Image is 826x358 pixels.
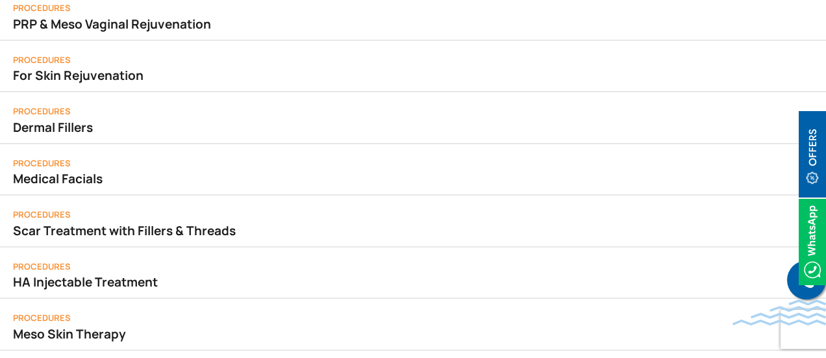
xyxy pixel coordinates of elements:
[13,312,71,324] span: Procedures
[13,2,71,14] span: Procedures
[800,335,810,345] img: up-blue-arrow.svg
[13,273,813,291] a: HA Injectable Treatment
[13,54,71,66] span: Procedures
[13,325,813,343] a: Meso Skin Therapy
[13,261,71,272] span: Procedures
[13,15,813,33] a: PRP & Meso Vaginal Rejuvenation
[799,199,826,285] img: Whatsappicon
[13,105,71,117] span: Procedures
[732,300,826,326] img: bluewave
[13,157,71,169] span: Procedures
[13,170,813,188] a: Medical Facials
[13,118,813,136] a: Dermal Fillers
[13,209,71,220] span: Procedures
[13,66,813,84] a: For Skin Rejuvenation
[13,222,813,240] a: Scar Treatment with Fillers & Threads
[799,233,826,248] a: Whatsappicon
[799,111,826,198] img: offerBt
